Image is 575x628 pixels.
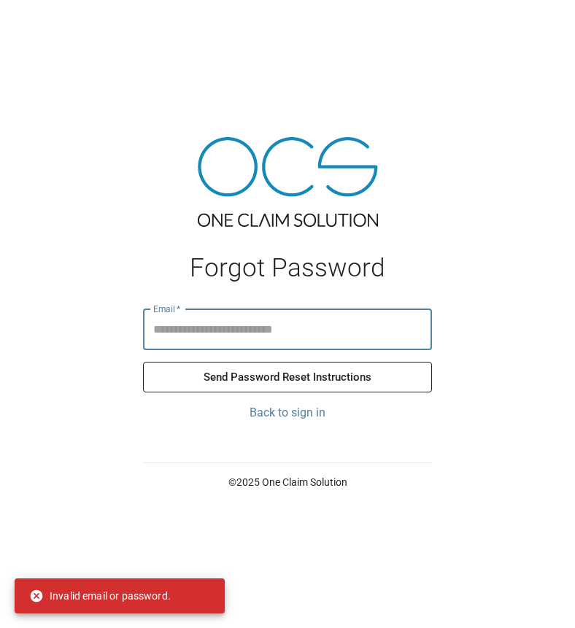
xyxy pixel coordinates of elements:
[29,583,171,609] div: Invalid email or password.
[198,137,378,227] img: ocs-logo-tra.png
[143,404,432,422] a: Back to sign in
[153,303,181,315] label: Email
[143,362,432,392] button: Send Password Reset Instructions
[18,9,76,38] img: ocs-logo-white-transparent.png
[143,475,432,489] p: © 2025 One Claim Solution
[143,253,432,283] h1: Forgot Password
